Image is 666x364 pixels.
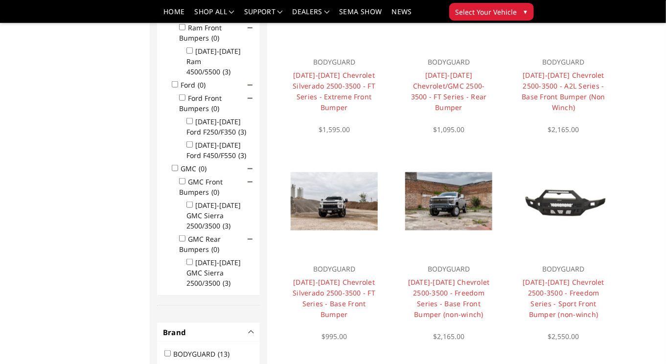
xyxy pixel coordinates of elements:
a: Support [244,8,283,23]
label: [DATE]-[DATE] Ford F250/F350 [186,117,252,136]
button: Select Your Vehicle [449,3,534,21]
label: [DATE]-[DATE] GMC Sierra 2500/3500 [186,201,241,230]
label: Ram Front Bumpers [179,23,225,43]
label: [DATE]-[DATE] GMC Sierra 2500/3500 [186,258,241,288]
a: News [391,8,412,23]
span: Click to show/hide children [248,96,253,101]
p: BODYGUARD [407,263,492,275]
span: Click to show/hide children [248,237,253,242]
span: (0) [211,245,219,254]
span: (3) [223,67,230,76]
label: Ford Front Bumpers [179,93,225,113]
a: shop all [195,8,234,23]
label: [DATE]-[DATE] Ford F450/F550 [186,140,252,160]
a: [DATE]-[DATE] Chevrolet Silverado 2500-3500 - FT Series - Base Front Bumper [293,277,375,319]
label: BODYGUARD [173,349,235,359]
span: $1,595.00 [319,125,350,134]
span: $995.00 [322,332,347,341]
iframe: Chat Widget [617,317,666,364]
span: Click to show/hide children [248,25,253,30]
span: (0) [211,33,219,43]
p: BODYGUARD [407,56,492,68]
span: (0) [211,104,219,113]
span: (0) [198,80,206,90]
p: BODYGUARD [521,263,606,275]
span: (3) [238,127,246,136]
span: $2,165.00 [433,332,464,341]
span: $1,095.00 [433,125,464,134]
a: Dealers [293,8,330,23]
label: Ford [181,80,211,90]
span: Click to show/hide children [248,180,253,184]
span: $2,165.00 [548,125,579,134]
span: (0) [199,164,207,173]
span: $2,550.00 [548,332,579,341]
span: (13) [218,349,230,359]
h4: Brand [163,327,254,338]
span: (3) [223,278,230,288]
p: BODYGUARD [521,56,606,68]
a: [DATE]-[DATE] Chevrolet Silverado 2500-3500 - FT Series - Extreme Front Bumper [293,70,375,112]
span: ▾ [524,6,528,17]
span: Click to show/hide children [248,83,253,88]
label: [DATE]-[DATE] Ram 4500/5500 [186,46,241,76]
span: (3) [238,151,246,160]
span: Click to show/hide children [248,166,253,171]
span: Select Your Vehicle [456,7,517,17]
button: - [249,330,254,335]
span: (3) [223,221,230,230]
span: (0) [211,187,219,197]
label: GMC [181,164,212,173]
label: GMC Front Bumpers [179,177,225,197]
label: GMC Rear Bumpers [179,234,225,254]
a: SEMA Show [339,8,382,23]
p: BODYGUARD [292,56,377,68]
a: Home [163,8,184,23]
p: BODYGUARD [292,263,377,275]
a: [DATE]-[DATE] Chevrolet 2500-3500 - Freedom Series - Sport Front Bumper (non-winch) [523,277,604,319]
a: [DATE]-[DATE] Chevrolet/GMC 2500-3500 - FT Series - Rear Bumper [411,70,487,112]
a: [DATE]-[DATE] Chevrolet 2500-3500 - A2L Series - Base Front Bumper (Non Winch) [522,70,606,112]
a: [DATE]-[DATE] Chevrolet 2500-3500 - Freedom Series - Base Front Bumper (non-winch) [408,277,490,319]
